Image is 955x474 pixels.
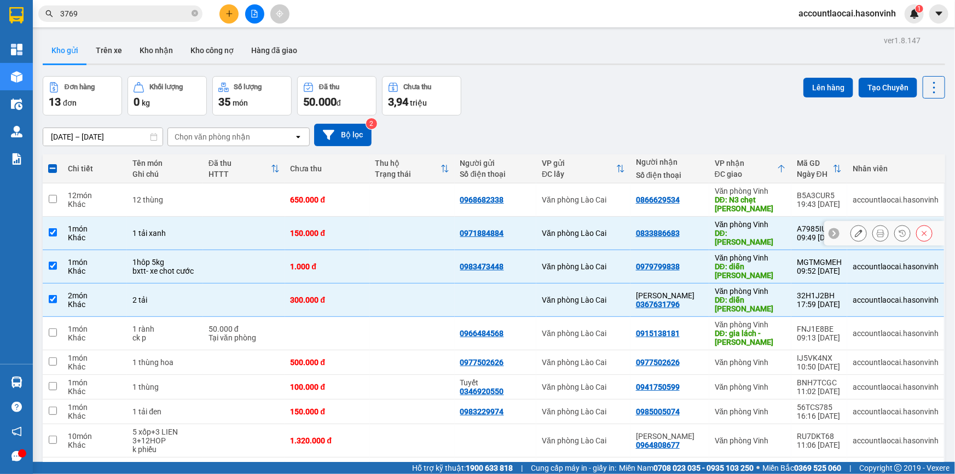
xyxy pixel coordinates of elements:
[303,95,337,108] span: 50.000
[132,258,198,267] div: 1hôp 5kg
[794,464,841,472] strong: 0369 525 060
[366,118,377,129] sup: 2
[797,325,842,333] div: FNJ1E8BE
[460,358,504,367] div: 0977502626
[11,426,22,437] span: notification
[929,4,948,24] button: caret-down
[60,8,189,20] input: Tìm tên, số ĐT hoặc mã đơn
[11,451,22,461] span: message
[797,258,842,267] div: MGTMGMEH
[797,354,842,362] div: IJ5VK4NX
[853,262,939,271] div: accountlaocai.hasonvinh
[11,402,22,412] span: question-circle
[797,441,842,449] div: 11:06 [DATE]
[192,10,198,16] span: close-circle
[11,99,22,110] img: warehouse-icon
[715,159,777,167] div: VP nhận
[49,95,61,108] span: 13
[797,291,842,300] div: 32H1J2BH
[542,170,616,178] div: ĐC lấy
[68,191,121,200] div: 12 món
[715,358,786,367] div: Văn phòng Vinh
[636,383,680,391] div: 0941750599
[68,378,121,387] div: 1 món
[715,229,786,246] div: DĐ: Thanh Hoá
[797,362,842,371] div: 10:50 [DATE]
[859,78,917,97] button: Tạo Chuyến
[209,159,271,167] div: Đã thu
[68,387,121,396] div: Khác
[850,225,867,241] div: Sửa đơn hàng
[132,427,198,445] div: 5 xốp+3 LIEN 3+12HOP
[460,262,504,271] div: 0983473448
[45,10,53,18] span: search
[797,461,842,470] div: KMT53R7R
[849,462,851,474] span: |
[132,333,198,342] div: ck p
[294,132,303,141] svg: open
[853,329,939,338] div: accountlaocai.hasonvinh
[68,325,121,333] div: 1 món
[531,462,616,474] span: Cung cấp máy in - giấy in:
[460,329,504,338] div: 0966484568
[388,95,408,108] span: 3,94
[894,464,902,472] span: copyright
[709,154,791,183] th: Toggle SortBy
[715,436,786,445] div: Văn phòng Vinh
[521,462,523,474] span: |
[410,99,427,107] span: triệu
[132,159,198,167] div: Tên món
[68,412,121,420] div: Khác
[636,171,704,180] div: Số điện thoại
[542,229,625,238] div: Văn phòng Lào Cai
[910,9,919,19] img: icon-new-feature
[270,4,290,24] button: aim
[291,358,364,367] div: 500.000 đ
[11,377,22,388] img: warehouse-icon
[636,441,680,449] div: 0964808677
[57,63,264,132] h2: VP Nhận: Văn phòng Vinh
[791,154,847,183] th: Toggle SortBy
[715,329,786,346] div: DĐ: gia lách - nghi xuân
[9,7,24,24] img: logo-vxr
[853,296,939,304] div: accountlaocai.hasonvinh
[291,407,364,416] div: 150.000 đ
[460,407,504,416] div: 0983229974
[87,37,131,63] button: Trên xe
[11,71,22,83] img: warehouse-icon
[934,9,944,19] span: caret-down
[68,200,121,209] div: Khác
[636,229,680,238] div: 0833886683
[68,354,121,362] div: 1 món
[242,37,306,63] button: Hàng đã giao
[6,63,88,82] h2: BNH7TCGC
[233,99,248,107] span: món
[542,159,616,167] div: VP gửi
[636,291,704,300] div: Chị Nguyệt
[715,320,786,329] div: Văn phòng Vinh
[291,195,364,204] div: 650.000 đ
[132,267,198,275] div: bxtt- xe chot cước
[756,466,760,470] span: ⚪️
[132,358,198,367] div: 1 thùng hoa
[636,407,680,416] div: 0985005074
[46,14,164,56] b: [PERSON_NAME] (Vinh - Sapa)
[715,383,786,391] div: Văn phòng Vinh
[212,76,292,115] button: Số lượng35món
[797,432,842,441] div: RU7DKT68
[225,10,233,18] span: plus
[251,10,258,18] span: file-add
[68,233,121,242] div: Khác
[209,333,280,342] div: Tại văn phòng
[68,461,121,470] div: 1 món
[209,170,271,178] div: HTTT
[65,83,95,91] div: Đơn hàng
[542,262,625,271] div: Văn phòng Lào Cai
[68,362,121,371] div: Khác
[460,378,531,387] div: Tuyết
[132,229,198,238] div: 1 tải xanh
[917,5,921,13] span: 1
[291,262,364,271] div: 1.000 đ
[797,200,842,209] div: 19:43 [DATE]
[291,436,364,445] div: 1.320.000 đ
